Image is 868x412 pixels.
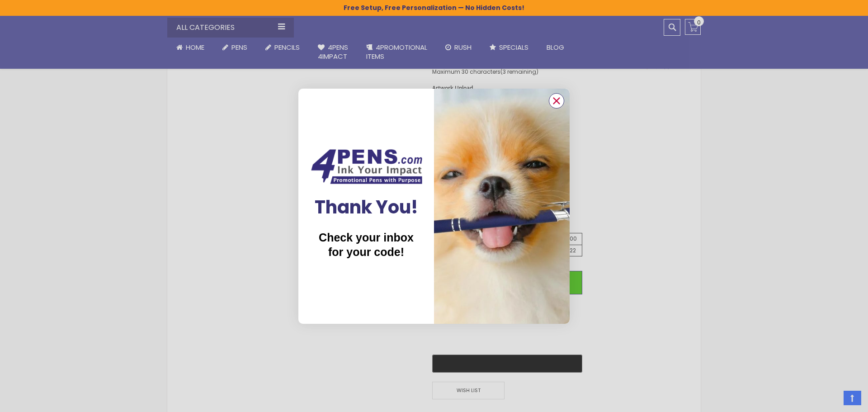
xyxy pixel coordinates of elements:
[315,194,418,220] span: Thank You!
[307,147,425,187] img: Couch
[434,89,570,324] img: b2d7038a-49cb-4a70-a7cc-c7b8314b33fd.jpeg
[549,93,564,109] button: Close dialog
[319,231,414,258] span: Check your inbox for your code!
